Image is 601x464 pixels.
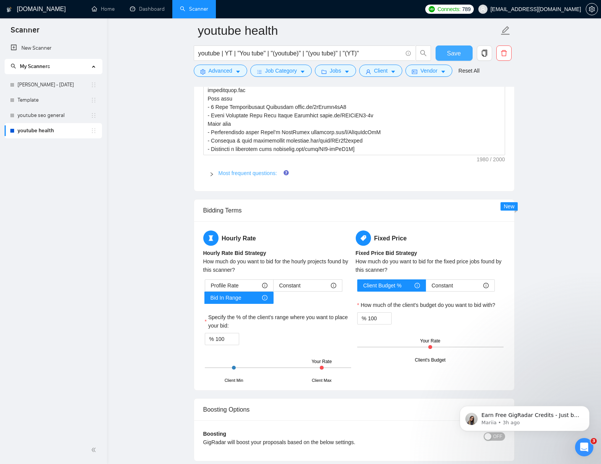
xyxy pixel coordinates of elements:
div: Boosting Options [203,399,505,420]
span: user [366,69,371,75]
span: info-circle [483,283,489,288]
div: Tooltip anchor [283,169,290,176]
b: Fixed Price Bid Strategy [356,250,417,256]
span: user [480,6,486,12]
span: caret-down [344,69,350,75]
span: Job Category [265,67,297,75]
a: youtube health [18,123,91,138]
span: holder [91,112,97,118]
span: caret-down [235,69,241,75]
div: Client's Budget [415,357,445,364]
button: setting [586,3,598,15]
button: delete [496,45,512,61]
span: folder [321,69,327,75]
span: idcard [412,69,417,75]
span: edit [501,26,510,36]
a: Most frequent questions: [219,170,277,176]
button: copy [477,45,492,61]
div: Your Rate [420,337,441,345]
span: info-circle [262,295,267,300]
span: copy [477,50,492,57]
a: New Scanner [11,41,96,56]
span: Connects: [437,5,460,13]
input: How much of the client's budget do you want to bid with? [368,313,391,324]
li: New Scanner [5,41,102,56]
a: dashboardDashboard [130,6,165,12]
div: Client Min [225,377,243,384]
span: My Scanners [20,63,50,70]
h5: Fixed Price [356,230,505,246]
button: Save [436,45,473,61]
button: barsJob Categorycaret-down [250,65,312,77]
span: New [504,203,514,209]
div: How much do you want to bid for the fixed price jobs found by this scanner? [356,257,505,274]
img: upwork-logo.png [429,6,435,12]
span: setting [200,69,206,75]
span: Constant [432,280,453,291]
button: folderJobscaret-down [315,65,356,77]
span: caret-down [300,69,305,75]
span: Constant [279,280,301,291]
span: Vendor [420,67,437,75]
div: GigRadar will boost your proposals based on the below settings. [203,438,430,446]
span: holder [91,128,97,134]
span: delete [497,50,511,57]
b: Hourly Rate Bid Strategy [203,250,266,256]
span: info-circle [415,283,420,288]
button: idcardVendorcaret-down [405,65,452,77]
span: hourglass [203,230,219,246]
span: info-circle [406,51,411,56]
div: Client Max [312,377,332,384]
iframe: Intercom live chat [575,438,593,456]
div: Your Rate [311,358,332,365]
span: info-circle [331,283,336,288]
span: Client [374,67,388,75]
button: userClientcaret-down [359,65,403,77]
span: search [11,63,16,69]
span: info-circle [262,283,267,288]
span: Scanner [5,24,45,41]
li: Alex - Aug 19 [5,77,102,92]
span: double-left [91,446,99,454]
span: Profile Rate [211,280,239,291]
img: logo [6,3,12,16]
li: youtube health [5,123,102,138]
span: Client Budget % [363,280,402,291]
iframe: Intercom notifications message [448,390,601,443]
a: searchScanner [180,6,208,12]
button: settingAdvancedcaret-down [194,65,247,77]
button: search [416,45,431,61]
h5: Hourly Rate [203,230,353,246]
span: Jobs [330,67,341,75]
div: Bidding Terms [203,200,505,221]
span: 789 [462,5,470,13]
a: setting [586,6,598,12]
input: Search Freelance Jobs... [198,49,402,58]
span: Bid In Range [211,292,241,303]
a: homeHome [92,6,115,12]
span: right [209,172,214,177]
li: Template [5,92,102,108]
div: How much do you want to bid for the hourly projects found by this scanner? [203,257,353,274]
span: Advanced [209,67,232,75]
span: caret-down [441,69,446,75]
span: tag [356,230,371,246]
a: [PERSON_NAME] - [DATE] [18,77,91,92]
span: 3 [591,438,597,444]
li: youtube seo general [5,108,102,123]
span: bars [257,69,262,75]
label: Specify the % of the client's range where you want to place your bid: [205,313,351,330]
span: holder [91,97,97,103]
input: Specify the % of the client's range where you want to place your bid: [215,333,239,345]
div: Most frequent questions: [203,164,505,182]
b: Boosting [203,431,227,437]
span: caret-down [390,69,396,75]
a: youtube seo general [18,108,91,123]
span: My Scanners [11,63,50,70]
span: holder [91,82,97,88]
